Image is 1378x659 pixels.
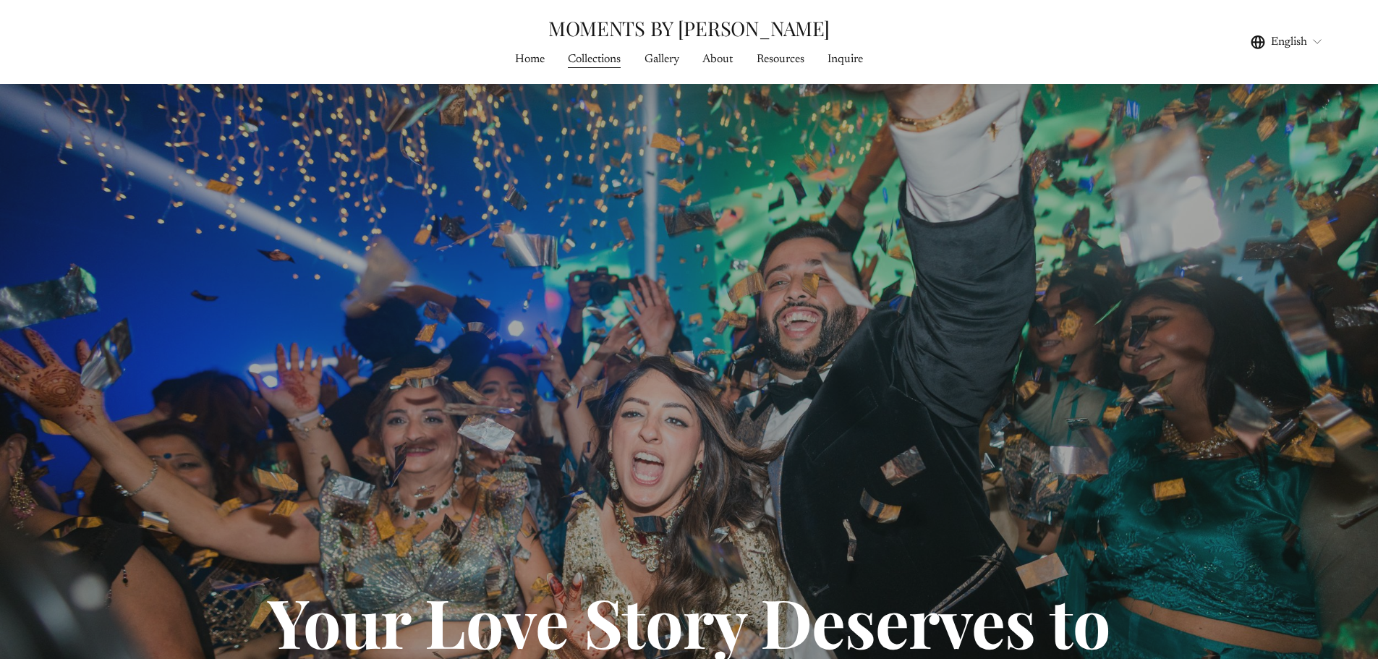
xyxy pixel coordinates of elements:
[702,49,733,69] a: About
[1271,33,1307,51] span: English
[645,49,679,69] a: folder dropdown
[515,49,545,69] a: Home
[757,49,804,69] a: Resources
[828,49,863,69] a: Inquire
[548,14,830,41] a: MOMENTS BY [PERSON_NAME]
[568,49,621,69] a: Collections
[1251,32,1323,51] div: language picker
[645,51,679,68] span: Gallery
